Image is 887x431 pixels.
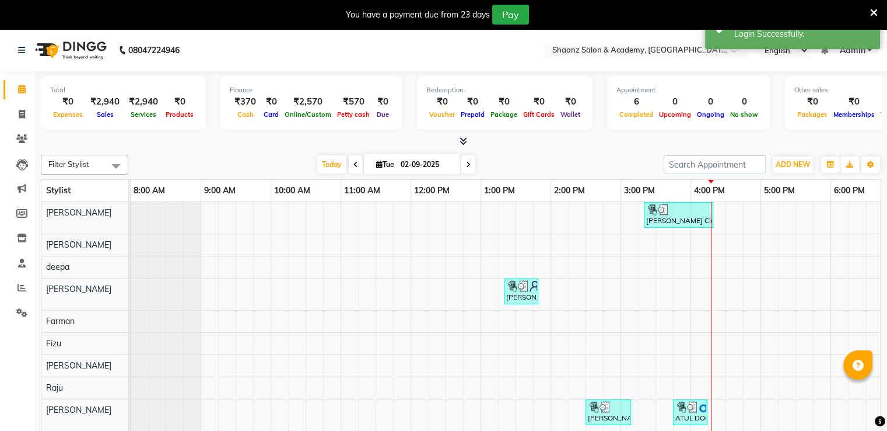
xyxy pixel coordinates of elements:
span: Online/Custom [282,110,334,119]
div: [PERSON_NAME] Claint As Yu It, TK04, 03:20 PM-04:20 PM, Hair Style -stright Below Dry shoulder le... [645,204,712,226]
div: ₹370 [230,95,261,109]
span: Voucher [426,110,458,119]
span: [PERSON_NAME] [46,405,111,415]
div: Finance [230,85,393,95]
span: Petty cash [334,110,373,119]
span: No show [727,110,761,119]
span: Ongoing [694,110,727,119]
img: logo [30,34,110,67]
a: 4:00 PM [691,182,728,199]
span: Package [488,110,520,119]
span: Memberships [830,110,878,119]
button: ADD NEW [773,157,813,173]
div: ₹0 [373,95,393,109]
div: ₹0 [520,95,558,109]
div: Total [50,85,197,95]
span: Services [128,110,159,119]
div: ₹2,940 [124,95,163,109]
div: 0 [694,95,727,109]
span: Due [374,110,392,119]
a: 9:00 AM [201,182,239,199]
button: Pay [492,5,529,25]
b: 08047224946 [128,34,180,67]
span: Today [317,155,346,173]
div: ₹0 [488,95,520,109]
span: deepa [46,262,69,272]
div: 0 [656,95,694,109]
div: 6 [616,95,656,109]
a: 6:00 PM [831,182,868,199]
div: ₹0 [558,95,583,109]
a: 8:00 AM [131,182,168,199]
span: Admin [839,44,865,57]
div: [PERSON_NAME], TK01, 01:20 PM-01:50 PM, Men Services - Shave (₹200) [505,280,537,303]
span: Products [163,110,197,119]
div: ₹2,570 [282,95,334,109]
div: ₹0 [50,95,86,109]
div: ₹0 [794,95,830,109]
div: ₹0 [261,95,282,109]
a: 5:00 PM [761,182,798,199]
span: Tue [373,160,397,169]
span: Completed [616,110,656,119]
a: 10:00 AM [271,182,313,199]
a: 1:00 PM [481,182,518,199]
span: Raju [46,383,63,393]
span: Packages [794,110,830,119]
span: Card [261,110,282,119]
span: Farman [46,316,75,326]
span: [PERSON_NAME] [46,239,111,250]
input: 2025-09-02 [397,156,455,173]
div: 0 [727,95,761,109]
div: ₹0 [426,95,458,109]
div: ₹0 [830,95,878,109]
input: Search Appointment [664,155,766,173]
span: [PERSON_NAME] [46,284,111,294]
div: [PERSON_NAME], TK02, 02:30 PM-03:10 PM, Nail Studio - Regular Polish,Threading - Eye Brow [587,401,630,423]
span: Cash [234,110,257,119]
span: Prepaid [458,110,488,119]
div: ₹0 [458,95,488,109]
span: Upcoming [656,110,694,119]
a: 12:00 PM [411,182,453,199]
div: ATUL DOORJI SMOKEY, TK05, 03:45 PM-04:15 PM, Clean Up - Deep Cleansing Cleanup [674,401,706,423]
span: Filter Stylist [48,159,89,169]
span: ADD NEW [776,160,810,169]
span: Sales [94,110,117,119]
a: 2:00 PM [551,182,588,199]
div: You have a payment due from 23 days [346,9,490,21]
span: [PERSON_NAME] [46,207,111,218]
div: ₹2,940 [86,95,124,109]
div: ₹0 [163,95,197,109]
span: [PERSON_NAME] [46,360,111,371]
div: Appointment [616,85,761,95]
span: Gift Cards [520,110,558,119]
span: Wallet [558,110,583,119]
a: 11:00 AM [341,182,383,199]
div: ₹570 [334,95,373,109]
div: Redemption [426,85,583,95]
span: Stylist [46,185,71,196]
span: Expenses [50,110,86,119]
span: Fizu [46,338,61,349]
a: 3:00 PM [621,182,658,199]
